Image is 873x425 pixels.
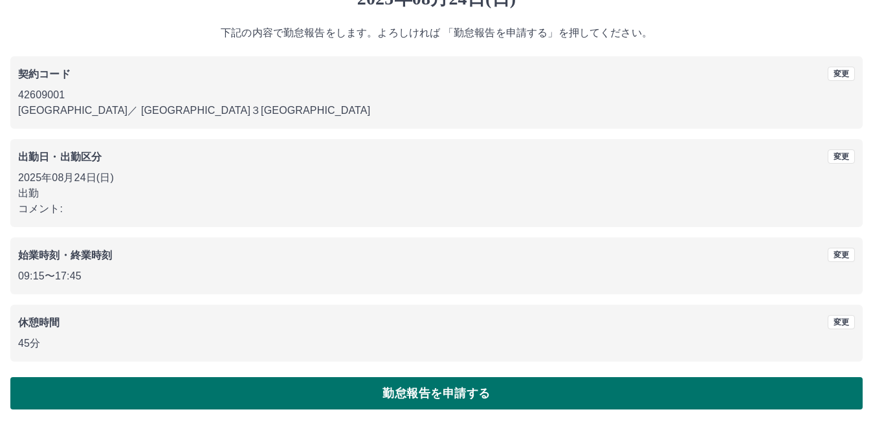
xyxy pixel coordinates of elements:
button: 変更 [828,67,855,81]
b: 休憩時間 [18,317,60,328]
button: 変更 [828,315,855,329]
p: 2025年08月24日(日) [18,170,855,186]
p: [GEOGRAPHIC_DATA] ／ [GEOGRAPHIC_DATA]３[GEOGRAPHIC_DATA] [18,103,855,118]
p: 45分 [18,336,855,351]
b: 始業時刻・終業時刻 [18,250,112,261]
button: 勤怠報告を申請する [10,377,863,409]
b: 契約コード [18,69,71,80]
button: 変更 [828,248,855,262]
b: 出勤日・出勤区分 [18,151,102,162]
p: 42609001 [18,87,855,103]
p: コメント: [18,201,855,217]
p: 09:15 〜 17:45 [18,268,855,284]
button: 変更 [828,149,855,164]
p: 下記の内容で勤怠報告をします。よろしければ 「勤怠報告を申請する」を押してください。 [10,25,863,41]
p: 出勤 [18,186,855,201]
